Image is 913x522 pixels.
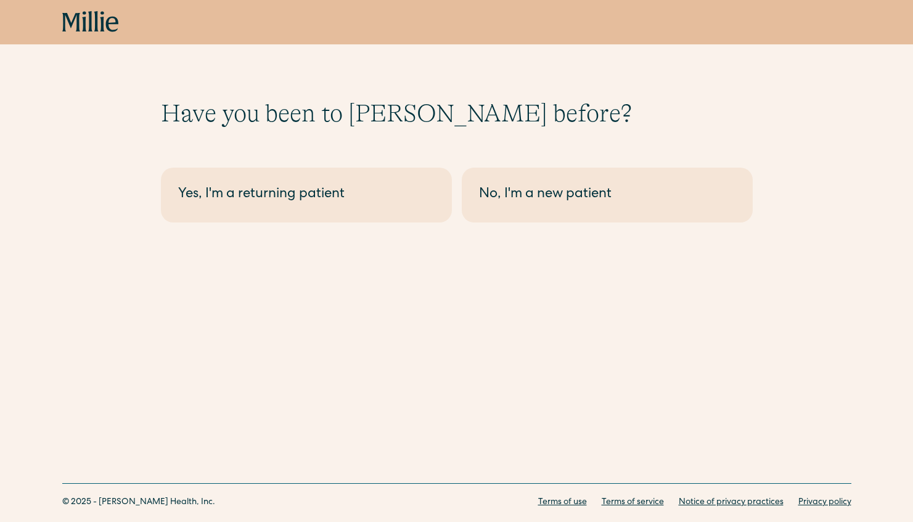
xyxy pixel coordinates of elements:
a: Notice of privacy practices [679,496,784,509]
div: © 2025 - [PERSON_NAME] Health, Inc. [62,496,215,509]
a: Yes, I'm a returning patient [161,168,452,222]
div: No, I'm a new patient [479,185,735,205]
a: No, I'm a new patient [462,168,753,222]
a: Terms of service [602,496,664,509]
a: Privacy policy [798,496,851,509]
a: Terms of use [538,496,587,509]
h1: Have you been to [PERSON_NAME] before? [161,99,753,128]
div: Yes, I'm a returning patient [178,185,435,205]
